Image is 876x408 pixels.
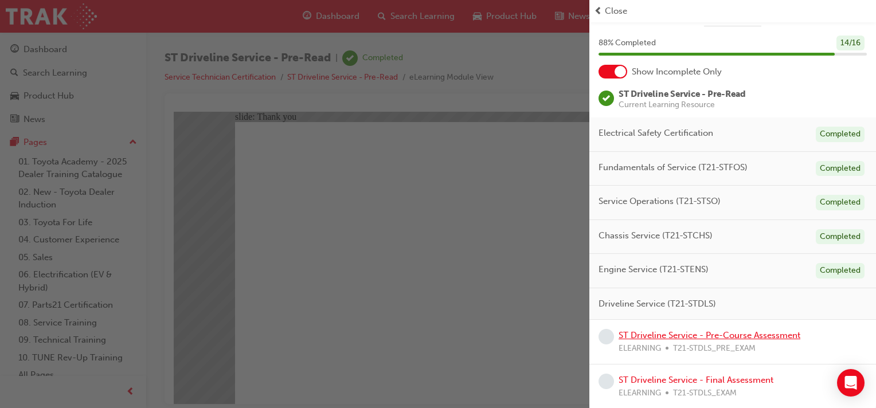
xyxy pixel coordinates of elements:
[599,91,614,106] span: learningRecordVerb_COMPLETE-icon
[594,5,603,18] span: prev-icon
[619,387,661,400] span: ELEARNING
[816,127,865,142] div: Completed
[605,5,627,18] span: Close
[619,330,800,340] a: ST Driveline Service - Pre-Course Assessment
[816,229,865,245] div: Completed
[673,387,737,400] span: T21-STDLS_EXAM
[836,36,865,51] div: 14 / 16
[599,329,614,344] span: learningRecordVerb_NONE-icon
[816,161,865,176] div: Completed
[837,369,865,397] div: Open Intercom Messenger
[599,374,614,389] span: learningRecordVerb_NONE-icon
[599,127,713,140] span: Electrical Safety Certification
[619,101,746,109] span: Current Learning Resource
[673,342,756,355] span: T21-STDLS_PRE_EXAM
[599,263,709,276] span: Engine Service (T21-STENS)
[599,297,716,311] span: Driveline Service (T21-STDLS)
[619,375,773,385] a: ST Driveline Service - Final Assessment
[619,89,746,99] span: ST Driveline Service - Pre-Read
[594,5,871,18] button: prev-iconClose
[599,195,721,208] span: Service Operations (T21-STSO)
[599,161,748,174] span: Fundamentals of Service (T21-STFOS)
[599,37,656,50] span: 88 % Completed
[632,65,722,79] span: Show Incomplete Only
[816,195,865,210] div: Completed
[599,229,713,242] span: Chassis Service (T21-STCHS)
[816,263,865,278] div: Completed
[619,342,661,355] span: ELEARNING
